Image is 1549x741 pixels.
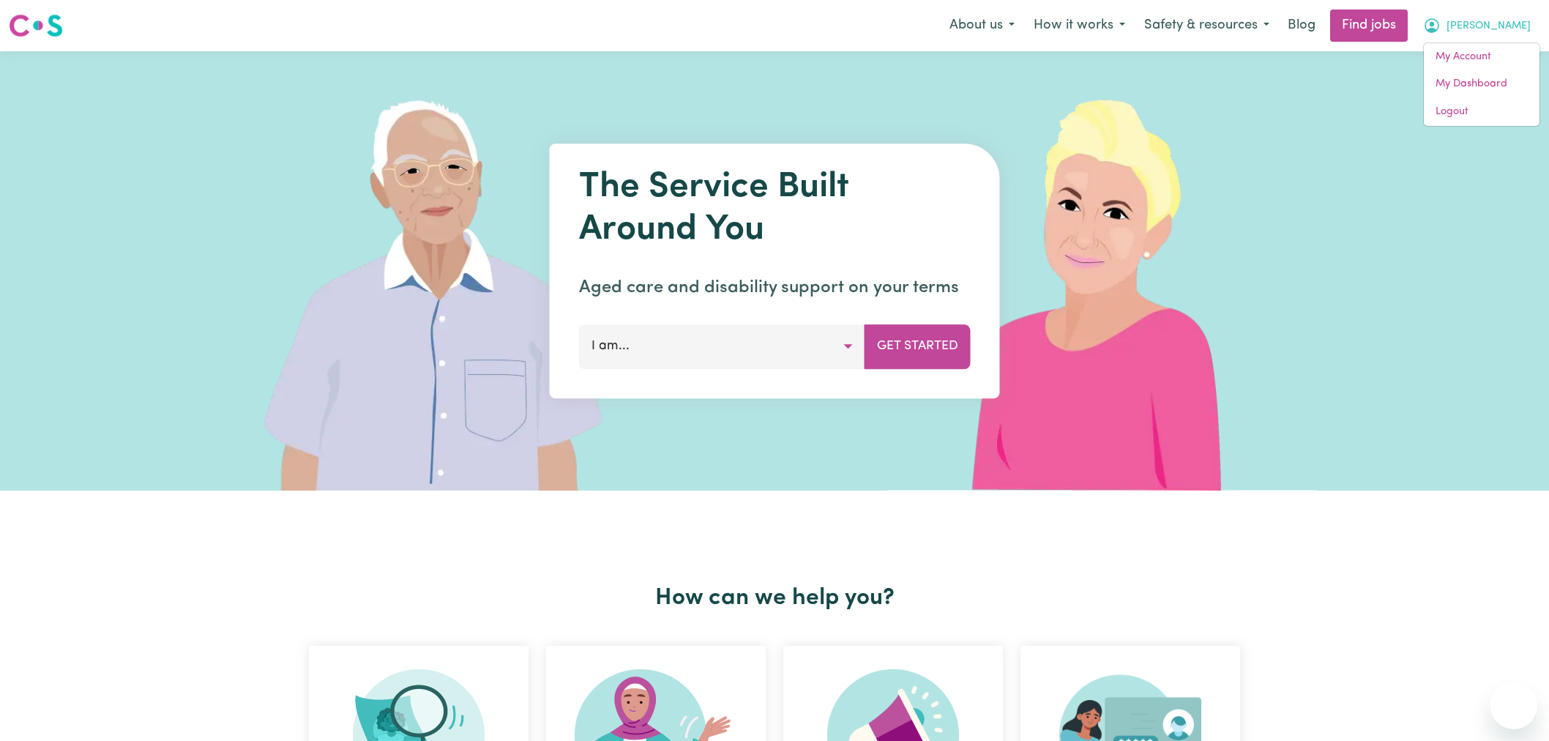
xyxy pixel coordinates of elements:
button: Get Started [865,324,971,368]
div: My Account [1423,42,1540,127]
button: My Account [1414,10,1540,41]
a: Careseekers logo [9,9,63,42]
a: Logout [1424,98,1539,126]
h2: How can we help you? [300,584,1249,612]
a: My Account [1424,43,1539,71]
a: Find jobs [1330,10,1408,42]
a: My Dashboard [1424,70,1539,98]
button: Safety & resources [1135,10,1279,41]
a: Blog [1279,10,1324,42]
h1: The Service Built Around You [579,167,971,251]
button: How it works [1024,10,1135,41]
button: About us [940,10,1024,41]
img: Careseekers logo [9,12,63,39]
button: I am... [579,324,865,368]
p: Aged care and disability support on your terms [579,275,971,301]
iframe: Button to launch messaging window [1490,682,1537,729]
span: [PERSON_NAME] [1447,18,1531,34]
